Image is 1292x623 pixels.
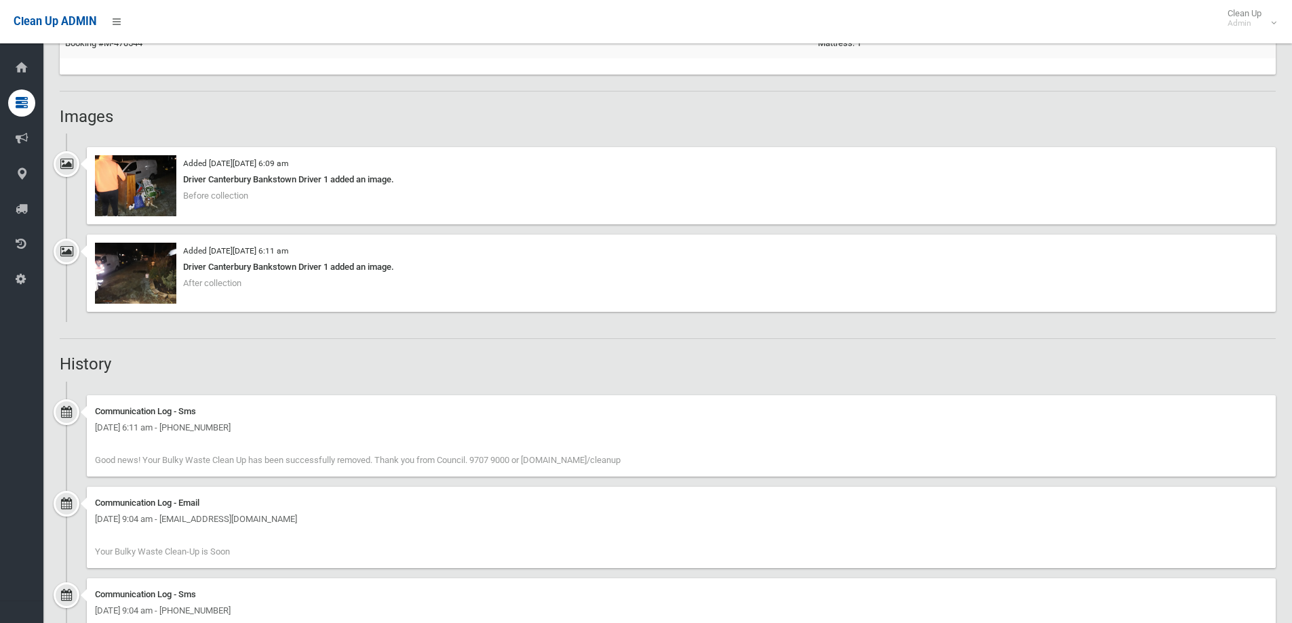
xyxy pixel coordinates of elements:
div: [DATE] 6:11 am - [PHONE_NUMBER] [95,420,1268,436]
small: Added [DATE][DATE] 6:09 am [183,159,288,168]
span: After collection [183,278,241,288]
div: [DATE] 9:04 am - [EMAIL_ADDRESS][DOMAIN_NAME] [95,511,1268,527]
small: Added [DATE][DATE] 6:11 am [183,246,288,256]
span: Your Bulky Waste Clean-Up is Soon [95,546,230,557]
div: Driver Canterbury Bankstown Driver 1 added an image. [95,259,1268,275]
h2: History [60,355,1276,373]
span: Before collection [183,190,248,201]
span: Clean Up [1221,8,1275,28]
img: 2025-07-0806.11.22364967400250883298.jpg [95,243,176,304]
img: 2025-07-0806.08.519009990838277416208.jpg [95,155,176,216]
span: Clean Up ADMIN [14,15,96,28]
small: Admin [1228,18,1261,28]
div: Communication Log - Email [95,495,1268,511]
div: Communication Log - Sms [95,403,1268,420]
h2: Images [60,108,1276,125]
div: Communication Log - Sms [95,586,1268,603]
a: Booking #M-470544 [65,38,142,48]
span: Good news! Your Bulky Waste Clean Up has been successfully removed. Thank you from Council. 9707 ... [95,455,621,465]
div: [DATE] 9:04 am - [PHONE_NUMBER] [95,603,1268,619]
div: Driver Canterbury Bankstown Driver 1 added an image. [95,172,1268,188]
